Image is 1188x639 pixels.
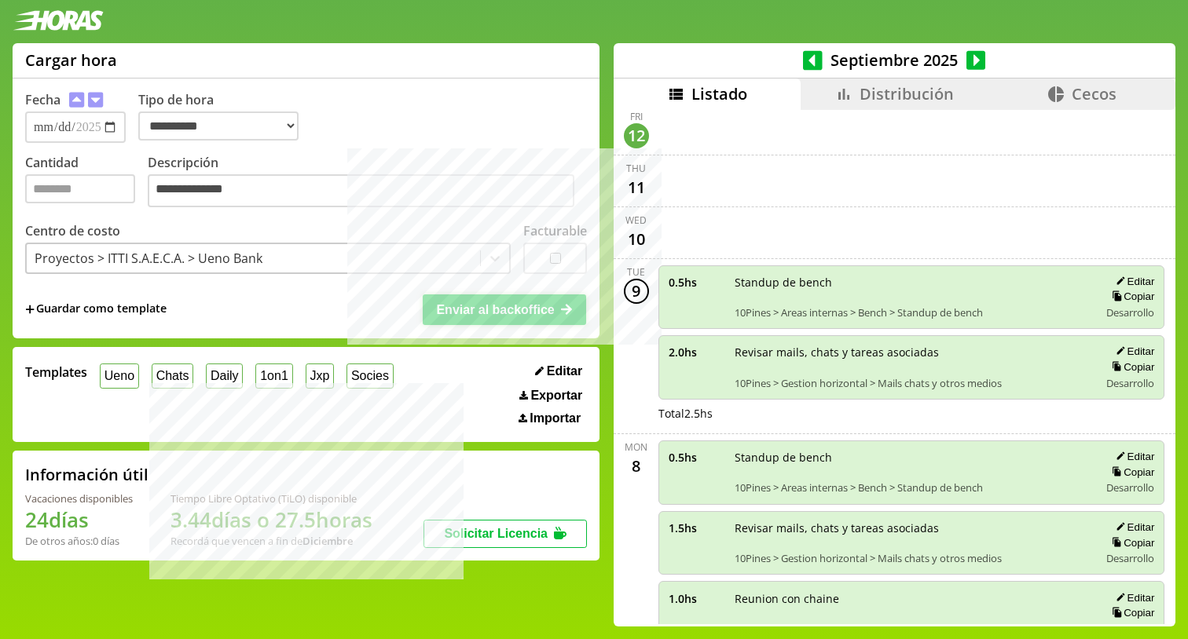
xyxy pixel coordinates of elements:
button: Copiar [1107,466,1154,479]
span: Revisar mails, chats y tareas asociadas [735,520,1089,535]
span: Standup de bench [735,275,1089,290]
span: Exportar [530,389,582,403]
span: Distribución [860,83,954,104]
span: Desarrollo [1106,376,1154,390]
div: 8 [624,454,649,479]
span: 0.5 hs [669,275,724,290]
div: Fri [630,110,643,123]
textarea: Descripción [148,174,574,207]
div: 11 [624,175,649,200]
img: logotipo [13,10,104,31]
span: +Guardar como template [25,301,167,318]
button: 1on1 [255,363,292,388]
span: Listado [691,83,747,104]
div: Wed [625,214,647,227]
span: Standup de bench [735,450,1089,465]
span: 10Pines > Gestion horizontal > Mails chats y otros medios [735,376,1089,390]
span: Revisar mails, chats y tareas asociadas [735,345,1089,360]
div: Total 2.5 hs [658,406,1165,421]
button: Copiar [1107,536,1154,550]
div: Tue [627,265,645,279]
span: Importar [530,411,581,425]
span: 1.0 hs [669,591,724,606]
div: 12 [624,123,649,148]
button: Editar [1111,591,1154,604]
label: Fecha [25,91,60,108]
div: Vacaciones disponibles [25,491,133,506]
span: Enviar al backoffice [436,303,554,316]
div: Mon [625,440,647,454]
span: Proyectos > ITTI S.A.E.C.A. > Ueno Bank [735,622,1089,636]
span: Cecos [1072,83,1116,104]
span: 2.0 hs [669,345,724,360]
span: 10Pines > Areas internas > Bench > Standup de bench [735,305,1089,319]
h2: Información útil [25,464,148,485]
div: 10 [624,227,649,252]
span: Desarrollo [1106,551,1154,565]
span: Desarrollo [1106,480,1154,495]
input: Cantidad [25,174,135,203]
button: Solicitar Licencia [423,520,587,548]
span: Septiembre 2025 [823,49,966,71]
span: Templates [25,363,87,381]
button: Daily [206,363,243,388]
span: 10Pines > Areas internas > Bench > Standup de bench [735,480,1089,495]
span: Desarrollo [1106,622,1154,636]
button: Socies [346,363,394,388]
label: Cantidad [25,154,148,211]
button: Enviar al backoffice [423,294,586,324]
label: Descripción [148,154,587,211]
button: Copiar [1107,290,1154,303]
div: 9 [624,279,649,304]
div: scrollable content [614,110,1175,625]
div: Proyectos > ITTI S.A.E.C.A. > Ueno Bank [35,250,262,267]
button: Editar [1111,450,1154,463]
div: De otros años: 0 días [25,534,133,548]
button: Exportar [515,388,587,403]
button: Editar [1111,520,1154,534]
span: 1.5 hs [669,520,724,535]
span: + [25,301,35,318]
div: Tiempo Libre Optativo (TiLO) disponible [170,491,372,506]
div: Recordá que vencen a fin de [170,534,372,548]
button: Copiar [1107,360,1154,374]
label: Facturable [523,222,587,239]
button: Ueno [100,363,139,388]
button: Copiar [1107,606,1154,619]
label: Tipo de hora [138,91,311,143]
h1: 24 días [25,506,133,534]
b: Diciembre [302,534,353,548]
button: Editar [530,363,587,379]
h1: 3.44 días o 27.5 horas [170,506,372,534]
span: Reunion con chaine [735,591,1089,606]
label: Centro de costo [25,222,120,239]
div: Thu [626,162,646,175]
span: Desarrollo [1106,305,1154,319]
select: Tipo de hora [138,111,299,141]
span: Solicitar Licencia [444,527,548,540]
h1: Cargar hora [25,49,117,71]
span: 10Pines > Gestion horizontal > Mails chats y otros medios [735,551,1089,565]
button: Editar [1111,345,1154,358]
span: 0.5 hs [669,450,724,465]
button: Editar [1111,275,1154,288]
button: Chats [152,363,193,388]
span: Editar [547,364,582,378]
button: Jxp [306,363,335,388]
